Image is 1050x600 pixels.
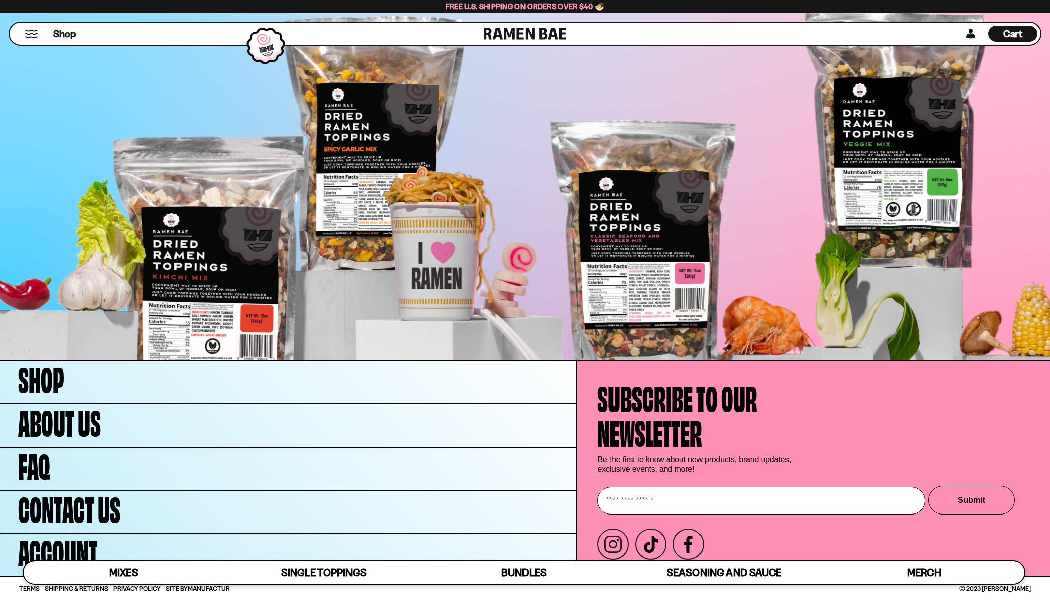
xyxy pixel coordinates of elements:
[53,27,76,41] span: Shop
[45,585,108,592] a: Shipping & Returns
[19,585,40,592] a: Terms
[113,585,161,592] a: Privacy Policy
[597,455,799,474] p: Be the first to know about new products, brand updates, exclusive events, and more!
[597,379,757,448] h4: Subscribe to our newsletter
[959,585,1031,592] span: © 2023 [PERSON_NAME]
[597,487,925,515] input: Enter your email
[188,584,230,592] a: Manufactur
[446,2,605,11] span: Free U.S. Shipping on Orders over $40 🍜
[988,23,1037,45] div: Cart
[53,26,76,42] a: Shop
[928,486,1015,515] button: Submit
[25,30,38,38] button: Mobile Menu Trigger
[166,585,230,592] span: Site By
[18,403,101,438] span: About Us
[18,490,120,524] span: Contact Us
[18,447,50,481] span: FAQ
[18,533,98,567] span: Account
[1003,28,1023,40] span: Cart
[18,360,64,394] span: Shop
